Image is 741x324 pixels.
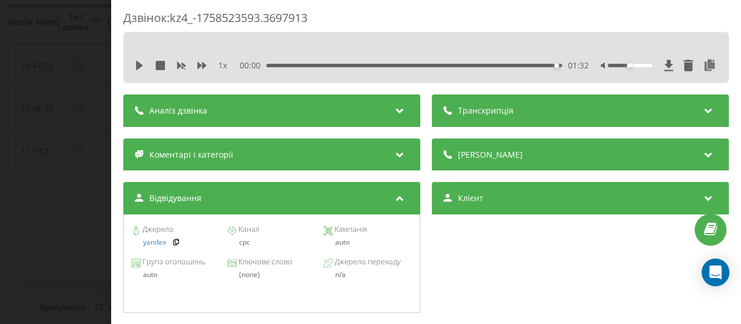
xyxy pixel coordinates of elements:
[123,10,729,32] div: Дзвінок : kz4_-1758523593.3697913
[149,192,201,204] span: Відвідування
[333,224,367,235] span: Кампанія
[131,271,219,279] div: auto
[568,60,589,71] span: 01:32
[324,238,412,246] div: auto
[237,224,259,235] span: Канал
[627,63,632,68] div: Accessibility label
[143,238,166,246] a: yandex
[458,105,513,117] span: Транскрипція
[458,149,523,161] span: [PERSON_NAME]
[228,238,316,246] div: cpc
[149,149,233,161] span: Коментарі і категорії
[149,105,207,117] span: Аналіз дзвінка
[237,256,292,268] span: Ключове слово
[141,256,205,268] span: Група оголошень
[702,259,729,286] div: Open Intercom Messenger
[458,192,483,204] span: Клієнт
[324,271,412,279] div: n/a
[218,60,227,71] span: 1 x
[141,224,174,235] span: Джерело
[333,256,401,268] span: Джерело переходу
[554,63,559,68] div: Accessibility label
[228,271,316,279] div: (none)
[240,60,266,71] span: 00:00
